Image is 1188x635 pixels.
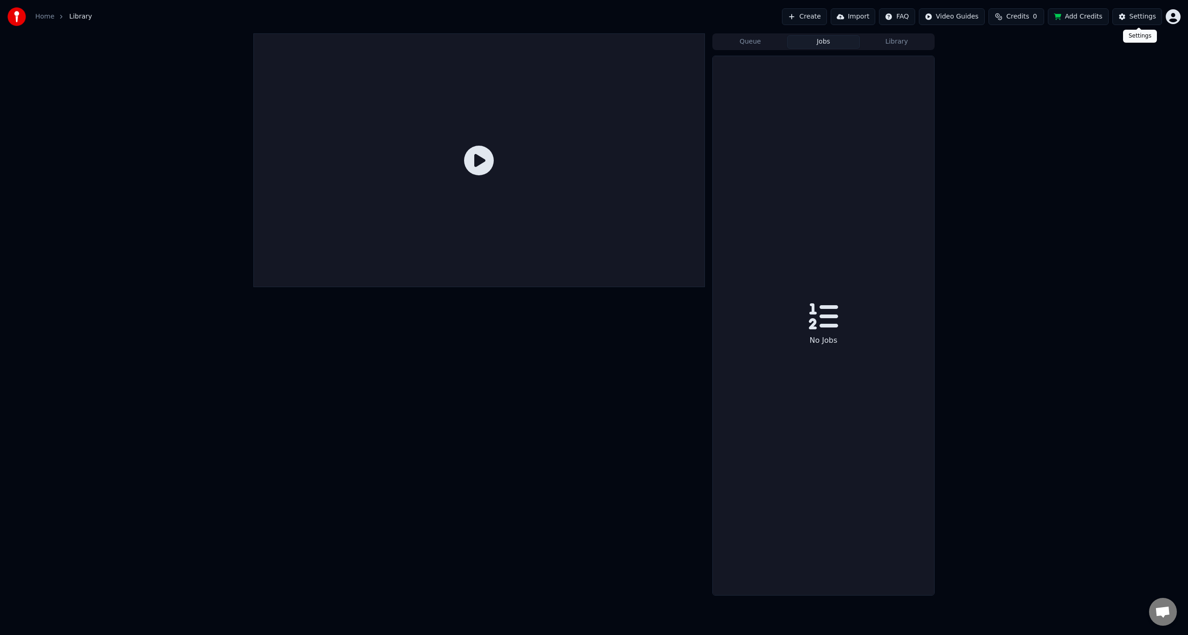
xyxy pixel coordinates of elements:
button: Create [782,8,827,25]
button: Import [831,8,875,25]
button: Jobs [787,35,860,49]
div: No Jobs [806,331,841,350]
button: Video Guides [919,8,985,25]
button: Settings [1112,8,1162,25]
div: Settings [1130,12,1156,21]
button: Credits0 [988,8,1044,25]
span: Credits [1006,12,1029,21]
img: youka [7,7,26,26]
nav: breadcrumb [35,12,92,21]
button: FAQ [879,8,915,25]
span: Library [69,12,92,21]
span: 0 [1033,12,1037,21]
button: Queue [714,35,787,49]
div: Open chat [1149,598,1177,626]
button: Add Credits [1048,8,1109,25]
button: Library [860,35,933,49]
a: Home [35,12,54,21]
div: Settings [1123,30,1157,43]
